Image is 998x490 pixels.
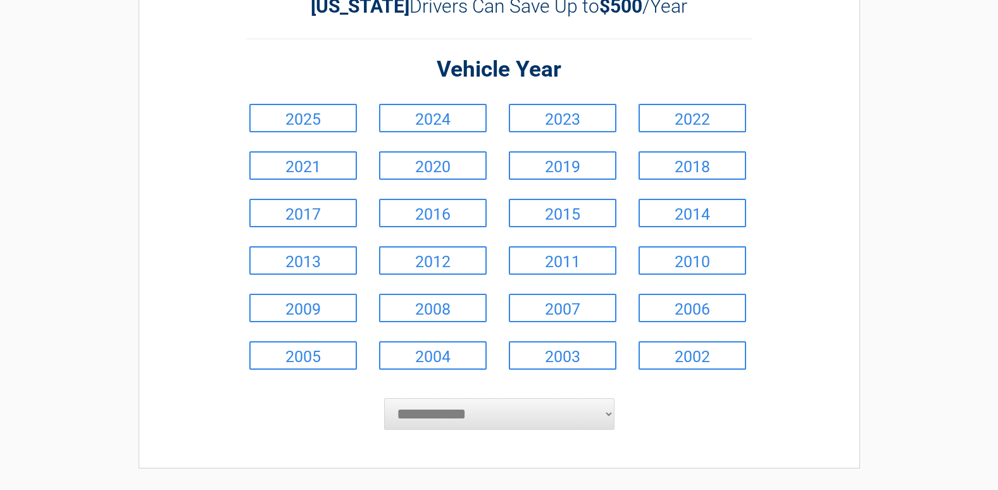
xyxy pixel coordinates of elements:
a: 2022 [639,104,746,132]
a: 2023 [509,104,616,132]
a: 2018 [639,151,746,180]
a: 2025 [249,104,357,132]
a: 2017 [249,199,357,227]
a: 2020 [379,151,487,180]
a: 2016 [379,199,487,227]
a: 2015 [509,199,616,227]
a: 2007 [509,294,616,322]
a: 2004 [379,341,487,370]
a: 2003 [509,341,616,370]
a: 2013 [249,246,357,275]
a: 2019 [509,151,616,180]
a: 2011 [509,246,616,275]
a: 2009 [249,294,357,322]
a: 2008 [379,294,487,322]
a: 2010 [639,246,746,275]
h2: Vehicle Year [246,55,752,85]
a: 2014 [639,199,746,227]
a: 2005 [249,341,357,370]
a: 2012 [379,246,487,275]
a: 2002 [639,341,746,370]
a: 2024 [379,104,487,132]
a: 2021 [249,151,357,180]
a: 2006 [639,294,746,322]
